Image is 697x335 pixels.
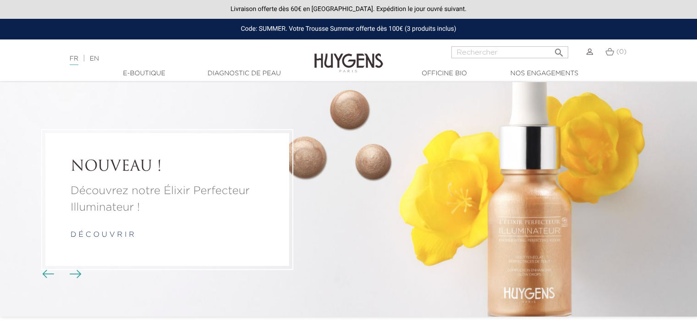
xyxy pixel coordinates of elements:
a: Nos engagements [499,69,590,78]
a: FR [70,56,78,65]
img: Huygens [314,39,383,74]
button:  [551,44,567,56]
a: EN [90,56,99,62]
input: Rechercher [451,46,568,58]
div: | [65,53,284,64]
a: Officine Bio [399,69,490,78]
i:  [554,45,565,56]
a: E-Boutique [99,69,190,78]
div: Boutons du carrousel [46,268,76,281]
a: Diagnostic de peau [198,69,290,78]
a: d é c o u v r i r [71,231,134,239]
span: (0) [616,49,626,55]
a: NOUVEAU ! [71,158,264,176]
a: Découvrez notre Élixir Perfecteur Illuminateur ! [71,183,264,216]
